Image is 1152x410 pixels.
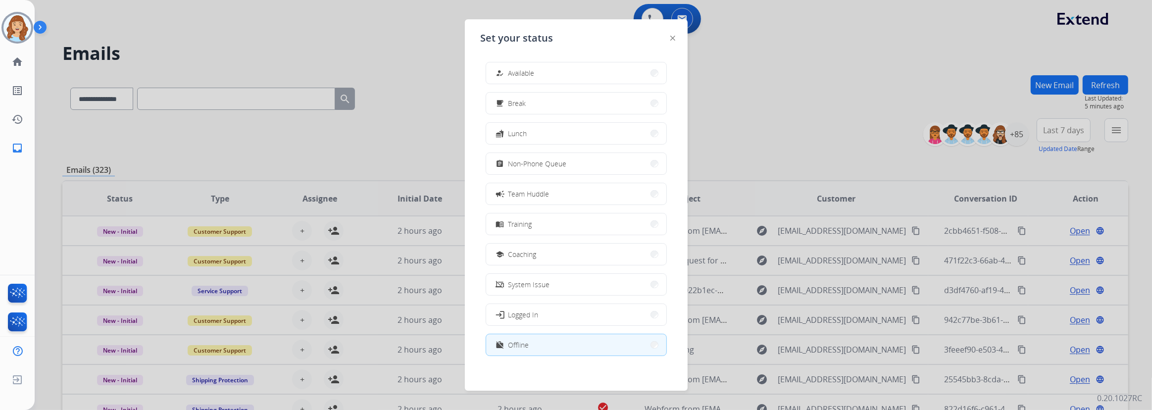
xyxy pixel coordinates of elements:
[496,69,504,77] mat-icon: how_to_reg
[486,62,666,84] button: Available
[508,309,539,320] span: Logged In
[508,98,526,108] span: Break
[508,249,537,259] span: Coaching
[496,159,504,168] mat-icon: assignment
[11,56,23,68] mat-icon: home
[495,309,504,319] mat-icon: login
[486,244,666,265] button: Coaching
[496,280,504,289] mat-icon: phonelink_off
[496,99,504,107] mat-icon: free_breakfast
[495,189,504,199] mat-icon: campaign
[11,113,23,125] mat-icon: history
[486,123,666,144] button: Lunch
[496,250,504,258] mat-icon: school
[496,129,504,138] mat-icon: fastfood
[486,213,666,235] button: Training
[486,153,666,174] button: Non-Phone Queue
[486,93,666,114] button: Break
[508,340,529,350] span: Offline
[3,14,31,42] img: avatar
[496,220,504,228] mat-icon: menu_book
[11,142,23,154] mat-icon: inbox
[486,304,666,325] button: Logged In
[11,85,23,97] mat-icon: list_alt
[508,189,550,199] span: Team Huddle
[1097,392,1142,404] p: 0.20.1027RC
[486,334,666,356] button: Offline
[508,68,535,78] span: Available
[508,128,527,139] span: Lunch
[481,31,553,45] span: Set your status
[496,341,504,349] mat-icon: work_off
[670,36,675,41] img: close-button
[508,219,532,229] span: Training
[508,279,550,290] span: System Issue
[486,183,666,205] button: Team Huddle
[486,274,666,295] button: System Issue
[508,158,567,169] span: Non-Phone Queue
